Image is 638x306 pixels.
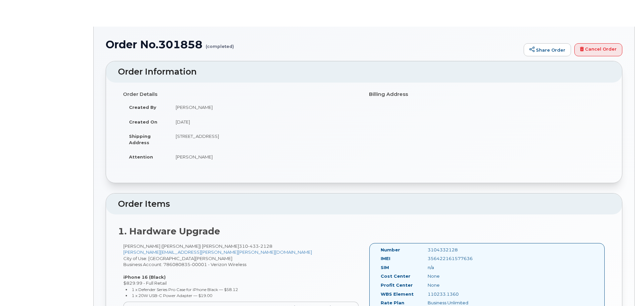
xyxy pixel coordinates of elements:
[206,39,234,49] small: (completed)
[423,264,489,271] div: n/a
[259,243,272,249] span: 2128
[170,115,359,129] td: [DATE]
[129,154,153,159] strong: Attention
[423,247,489,253] div: 3104332128
[381,282,413,288] label: Profit Center
[170,129,359,150] td: [STREET_ADDRESS]
[129,119,157,125] strong: Created On
[129,134,151,145] strong: Shipping Address
[132,287,238,292] small: 1 x Defender Series Pro Case for iPhone Black — $58.12
[170,150,359,164] td: [PERSON_NAME]
[574,43,622,57] a: Cancel Order
[129,105,156,110] strong: Created By
[118,199,610,209] h2: Order Items
[423,255,489,262] div: 356422161577636
[423,273,489,279] div: None
[524,43,571,57] a: Share Order
[423,291,489,297] div: 110233.1360
[123,92,359,97] h4: Order Details
[248,243,259,249] span: 433
[239,243,272,249] span: 310
[369,92,605,97] h4: Billing Address
[381,247,400,253] label: Number
[381,255,390,262] label: IMEI
[423,282,489,288] div: None
[123,249,312,255] a: [PERSON_NAME][EMAIL_ADDRESS][PERSON_NAME][PERSON_NAME][DOMAIN_NAME]
[381,291,414,297] label: WBS Element
[381,264,389,271] label: SIM
[106,39,520,50] h1: Order No.301858
[170,100,359,115] td: [PERSON_NAME]
[381,273,410,279] label: Cost Center
[381,300,404,306] label: Rate Plan
[118,67,610,77] h2: Order Information
[118,226,220,237] strong: 1. Hardware Upgrade
[123,274,166,280] strong: iPhone 16 (Black)
[132,293,212,298] small: 1 x 20W USB-C Power Adapter — $19.00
